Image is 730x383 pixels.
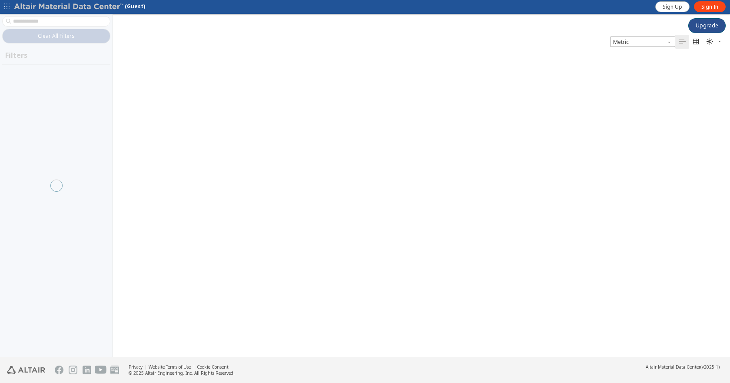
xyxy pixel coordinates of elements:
button: Upgrade [688,18,726,33]
i:  [707,38,713,45]
a: Sign In [694,1,726,12]
a: Sign Up [655,1,690,12]
a: Website Terms of Use [149,364,191,370]
button: Tile View [689,35,703,49]
img: Altair Material Data Center [14,3,125,11]
img: Altair Engineering [7,366,45,374]
span: Sign Up [663,3,682,10]
div: (Guest) [14,3,145,11]
button: Table View [675,35,689,49]
span: Upgrade [696,22,718,29]
a: Cookie Consent [197,364,229,370]
button: Theme [703,35,726,49]
span: Sign In [701,3,718,10]
a: Privacy [129,364,143,370]
i:  [693,38,700,45]
span: Metric [610,37,675,47]
span: Altair Material Data Center [646,364,700,370]
div: Unit System [610,37,675,47]
div: (v2025.1) [646,364,720,370]
i:  [679,38,686,45]
div: © 2025 Altair Engineering, Inc. All Rights Reserved. [129,370,235,376]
